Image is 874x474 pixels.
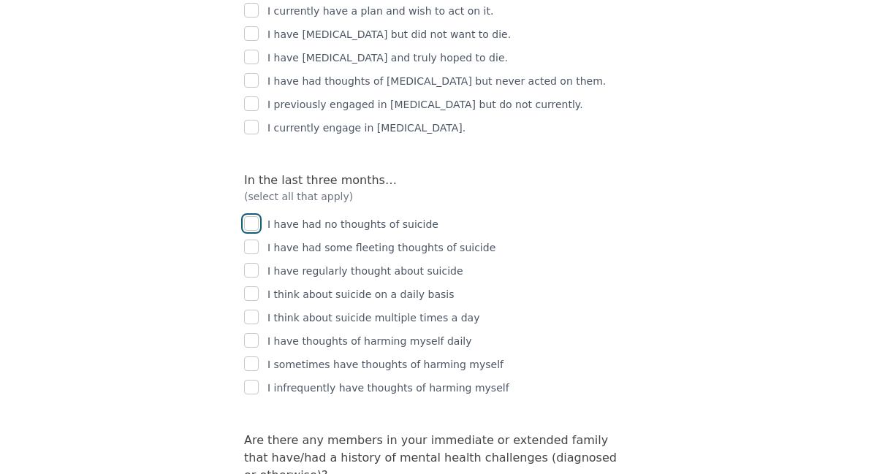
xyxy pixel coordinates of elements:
p: I have [MEDICAL_DATA] and truly hoped to die. [267,49,508,66]
p: I previously engaged in [MEDICAL_DATA] but do not currently. [267,96,583,113]
p: I infrequently have thoughts of harming myself [267,379,509,397]
label: In the last three months… [244,173,397,187]
p: I have thoughts of harming myself daily [267,332,471,350]
p: I have had no thoughts of suicide [267,215,438,233]
p: I have had thoughts of [MEDICAL_DATA] but never acted on them. [267,72,606,90]
p: I think about suicide multiple times a day [267,309,479,326]
p: I think about suicide on a daily basis [267,286,455,303]
p: I currently have a plan and wish to act on it. [267,2,493,20]
p: I have regularly thought about suicide [267,262,463,280]
p: (select all that apply) [244,189,630,204]
p: I sometimes have thoughts of harming myself [267,356,503,373]
p: I currently engage in [MEDICAL_DATA]. [267,119,465,137]
p: I have [MEDICAL_DATA] but did not want to die. [267,26,511,43]
p: I have had some fleeting thoughts of suicide [267,239,495,256]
